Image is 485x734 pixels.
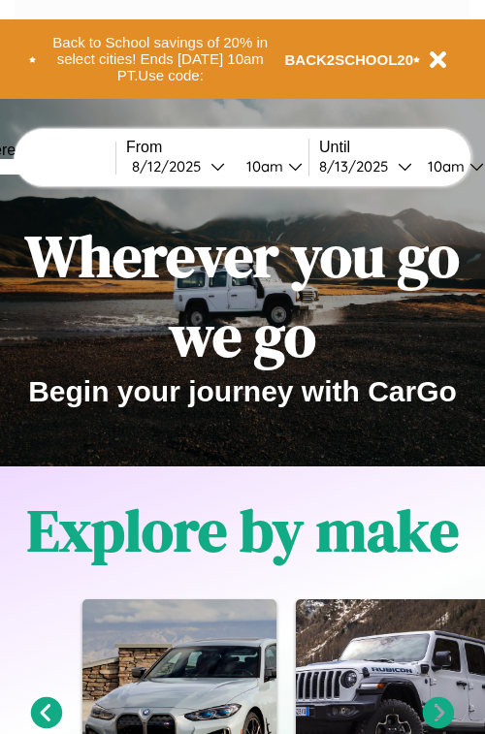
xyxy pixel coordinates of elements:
button: 10am [231,156,308,176]
div: 10am [418,157,469,176]
button: Back to School savings of 20% in select cities! Ends [DATE] 10am PT.Use code: [36,29,285,89]
b: BACK2SCHOOL20 [285,51,414,68]
div: 8 / 12 / 2025 [132,157,210,176]
h1: Explore by make [27,491,459,570]
div: 8 / 13 / 2025 [319,157,398,176]
button: 8/12/2025 [126,156,231,176]
label: From [126,139,308,156]
div: 10am [237,157,288,176]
